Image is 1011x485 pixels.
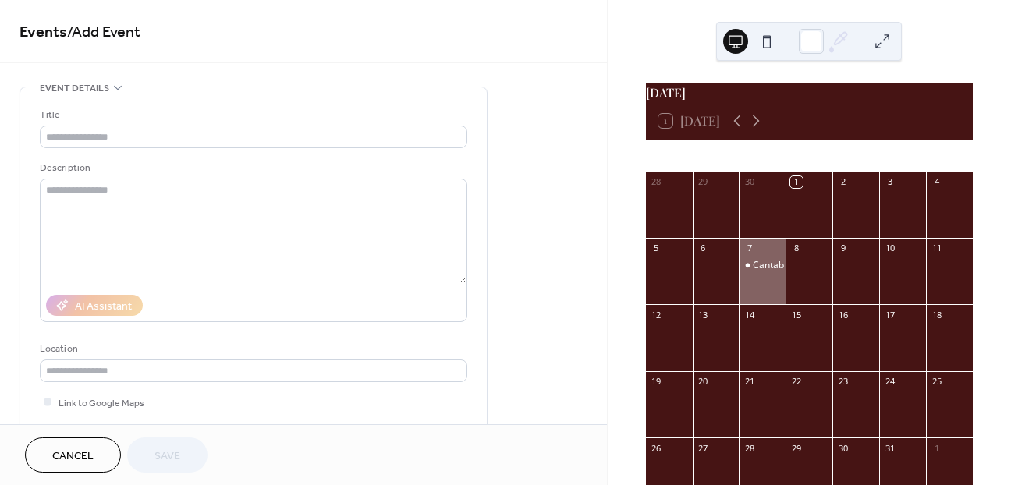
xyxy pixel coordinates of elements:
[884,176,896,188] div: 3
[917,140,960,172] div: Sat
[837,442,849,454] div: 30
[884,309,896,320] div: 17
[20,17,67,48] a: Events
[931,376,942,388] div: 25
[701,140,744,172] div: Mon
[744,140,787,172] div: Tue
[884,376,896,388] div: 24
[743,376,755,388] div: 21
[40,341,464,357] div: Location
[931,309,942,320] div: 18
[753,259,818,272] div: Cantab Lounge
[790,309,802,320] div: 15
[837,376,849,388] div: 23
[790,442,802,454] div: 29
[931,442,942,454] div: 1
[739,259,786,272] div: Cantab Lounge
[697,376,709,388] div: 20
[790,376,802,388] div: 22
[40,160,464,176] div: Description
[40,80,109,97] span: Event details
[658,140,701,172] div: Sun
[837,176,849,188] div: 2
[790,176,802,188] div: 1
[651,376,662,388] div: 19
[52,448,94,465] span: Cancel
[697,176,709,188] div: 29
[67,17,140,48] span: / Add Event
[697,309,709,320] div: 13
[831,140,874,172] div: Thu
[40,107,464,123] div: Title
[651,176,662,188] div: 28
[743,309,755,320] div: 14
[743,176,755,188] div: 30
[931,242,942,254] div: 11
[25,437,121,473] button: Cancel
[884,242,896,254] div: 10
[743,242,755,254] div: 7
[837,309,849,320] div: 16
[931,176,942,188] div: 4
[697,442,709,454] div: 27
[884,442,896,454] div: 31
[790,242,802,254] div: 8
[874,140,917,172] div: Fri
[646,83,973,102] div: [DATE]
[837,242,849,254] div: 9
[788,140,831,172] div: Wed
[651,242,662,254] div: 5
[697,242,709,254] div: 6
[743,442,755,454] div: 28
[651,442,662,454] div: 26
[59,395,144,412] span: Link to Google Maps
[651,309,662,320] div: 12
